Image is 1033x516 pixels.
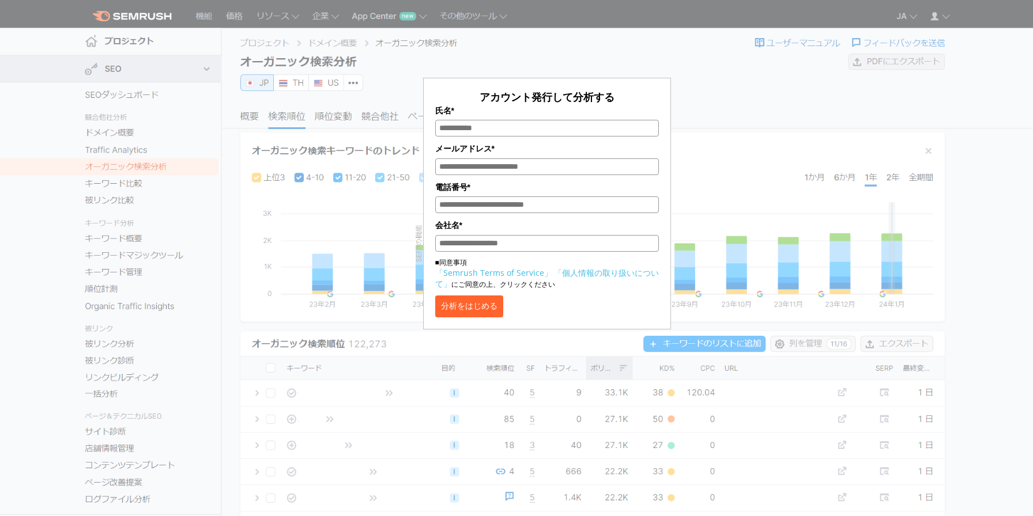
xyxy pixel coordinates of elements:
label: メールアドレス* [435,142,659,155]
label: 電話番号* [435,181,659,193]
button: 分析をはじめる [435,295,503,317]
a: 「Semrush Terms of Service」 [435,267,552,278]
a: 「個人情報の取り扱いについて」 [435,267,659,289]
p: ■同意事項 にご同意の上、クリックください [435,257,659,290]
span: アカウント発行して分析する [480,90,614,104]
